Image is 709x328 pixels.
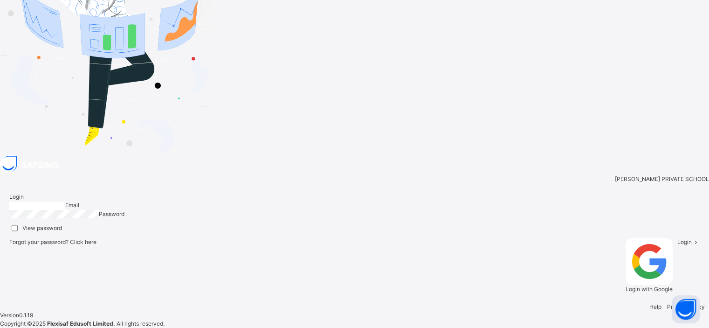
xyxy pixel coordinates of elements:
[649,303,661,310] a: Help
[99,210,124,217] span: Password
[65,202,79,209] span: Email
[677,238,692,245] span: Login
[70,238,96,245] a: Click here
[626,238,673,285] img: google.396cfc9801f0270233282035f929180a.svg
[615,175,709,183] span: [PERSON_NAME] PRIVATE SCHOOL
[22,224,62,232] label: View password
[47,320,115,327] strong: Flexisaf Edusoft Limited.
[667,303,705,310] a: Privacy Policy
[9,193,24,200] span: Login
[9,238,96,245] span: Forgot your password?
[672,295,700,323] button: Open asap
[626,286,673,293] span: Login with Google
